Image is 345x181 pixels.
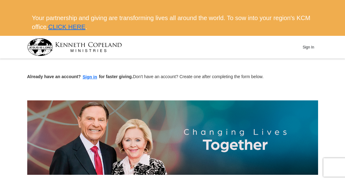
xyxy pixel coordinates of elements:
[81,74,99,81] button: Sign in
[27,9,318,36] div: Your partnership and giving are transforming lives all around the world. To sow into your region'...
[27,38,122,56] img: kcm-header-logo.svg
[299,42,318,52] button: Sign In
[27,74,318,81] p: Don't have an account? Create one after completing the form below.
[27,74,133,79] strong: Already have an account? for faster giving.
[48,23,85,30] a: CLICK HERE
